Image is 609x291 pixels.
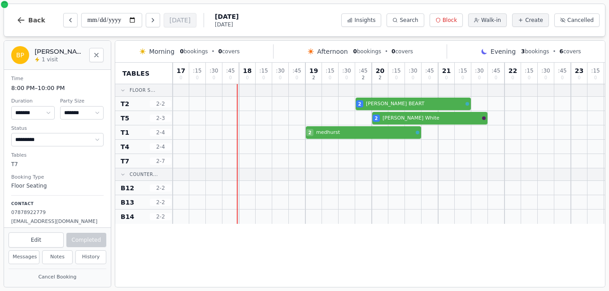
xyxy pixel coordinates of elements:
[35,47,84,56] h2: [PERSON_NAME] Plumb
[9,250,39,264] button: Messages
[11,75,104,83] dt: Time
[11,182,104,190] dd: Floor Seating
[478,76,481,80] span: 0
[430,13,463,27] button: Block
[60,98,104,105] dt: Party Size
[329,76,331,80] span: 0
[509,68,517,74] span: 22
[354,17,375,24] span: Insights
[209,68,218,73] span: : 30
[400,17,418,24] span: Search
[383,115,480,122] span: [PERSON_NAME] White
[541,68,550,73] span: : 30
[316,129,414,137] span: medhurst
[276,68,284,73] span: : 30
[193,68,201,73] span: : 15
[150,158,171,165] span: 2 - 7
[560,48,581,55] span: covers
[458,68,467,73] span: : 15
[279,76,282,80] span: 0
[591,68,600,73] span: : 15
[511,76,514,80] span: 0
[180,48,183,55] span: 0
[150,129,171,136] span: 2 - 4
[491,47,516,56] span: Evening
[149,47,174,56] span: Morning
[11,84,104,93] dd: 8:00 PM – 10:00 PM
[28,17,45,23] span: Back
[243,68,252,74] span: 18
[326,68,334,73] span: : 15
[512,13,549,27] button: Create
[215,12,239,21] span: [DATE]
[89,48,104,62] button: Close
[130,171,158,178] span: Counter...
[553,48,556,55] span: •
[180,48,208,55] span: bookings
[391,48,395,55] span: 0
[376,68,384,74] span: 20
[481,17,501,24] span: Walk-in
[262,76,265,80] span: 0
[11,218,104,226] p: [EMAIL_ADDRESS][DOMAIN_NAME]
[130,87,156,94] span: Floor S...
[412,76,414,80] span: 0
[358,101,361,107] span: 2
[229,76,232,80] span: 0
[63,13,78,27] button: Previous day
[385,48,388,55] span: •
[312,76,315,80] span: 2
[11,152,104,159] dt: Tables
[11,160,104,168] dd: T7
[528,76,531,80] span: 0
[428,76,431,80] span: 0
[521,48,549,55] span: bookings
[375,115,378,122] span: 2
[521,48,525,55] span: 3
[309,68,318,74] span: 19
[212,48,215,55] span: •
[11,125,104,133] dt: Status
[468,13,507,27] button: Walk-in
[11,98,55,105] dt: Duration
[560,48,563,55] span: 6
[75,250,106,264] button: History
[554,13,600,27] button: Cancelled
[461,76,464,80] span: 0
[11,46,29,64] div: BP
[150,143,171,150] span: 2 - 4
[575,68,583,74] span: 23
[121,198,134,207] span: B13
[425,68,434,73] span: : 45
[578,76,580,80] span: 0
[445,76,448,80] span: 0
[345,76,348,80] span: 0
[246,76,248,80] span: 0
[259,68,268,73] span: : 15
[150,115,171,122] span: 2 - 3
[296,76,298,80] span: 0
[309,129,312,136] span: 2
[226,68,235,73] span: : 45
[495,76,497,80] span: 0
[395,76,398,80] span: 0
[353,48,357,55] span: 0
[9,272,106,283] button: Cancel Booking
[121,142,129,151] span: T4
[11,209,104,217] p: 07878922779
[213,76,215,80] span: 0
[366,100,464,108] span: [PERSON_NAME] BEART
[9,232,64,248] button: Edit
[342,68,351,73] span: : 30
[561,76,564,80] span: 0
[362,76,365,80] span: 2
[218,48,222,55] span: 0
[179,76,182,80] span: 0
[150,100,171,107] span: 2 - 2
[558,68,566,73] span: : 45
[121,99,129,108] span: T2
[391,48,413,55] span: covers
[121,128,129,137] span: T1
[122,69,150,78] span: Tables
[492,68,500,73] span: : 45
